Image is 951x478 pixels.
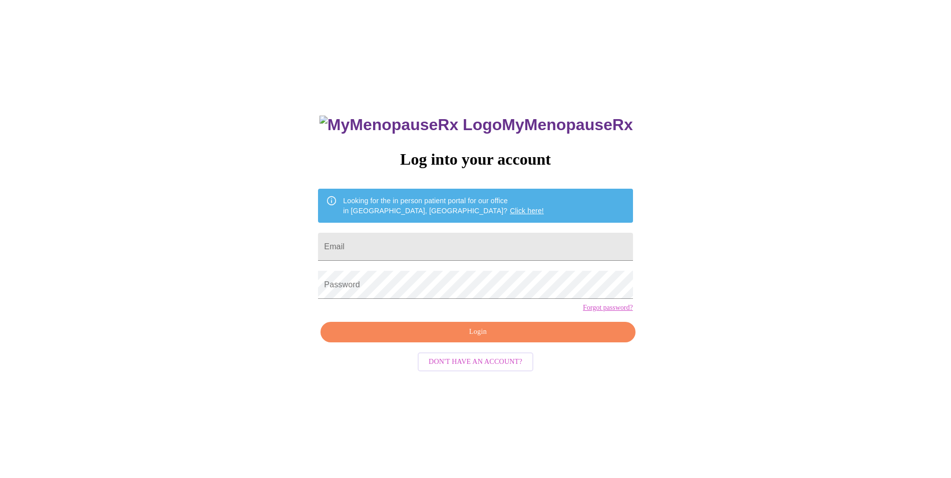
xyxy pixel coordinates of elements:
a: Click here! [510,207,544,215]
img: MyMenopauseRx Logo [320,116,502,134]
span: Don't have an account? [429,356,522,368]
span: Login [332,326,623,338]
button: Don't have an account? [418,352,533,372]
a: Forgot password? [583,304,633,312]
h3: Log into your account [318,150,632,169]
a: Don't have an account? [415,356,536,365]
button: Login [321,322,635,342]
div: Looking for the in person patient portal for our office in [GEOGRAPHIC_DATA], [GEOGRAPHIC_DATA]? [343,192,544,220]
h3: MyMenopauseRx [320,116,633,134]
